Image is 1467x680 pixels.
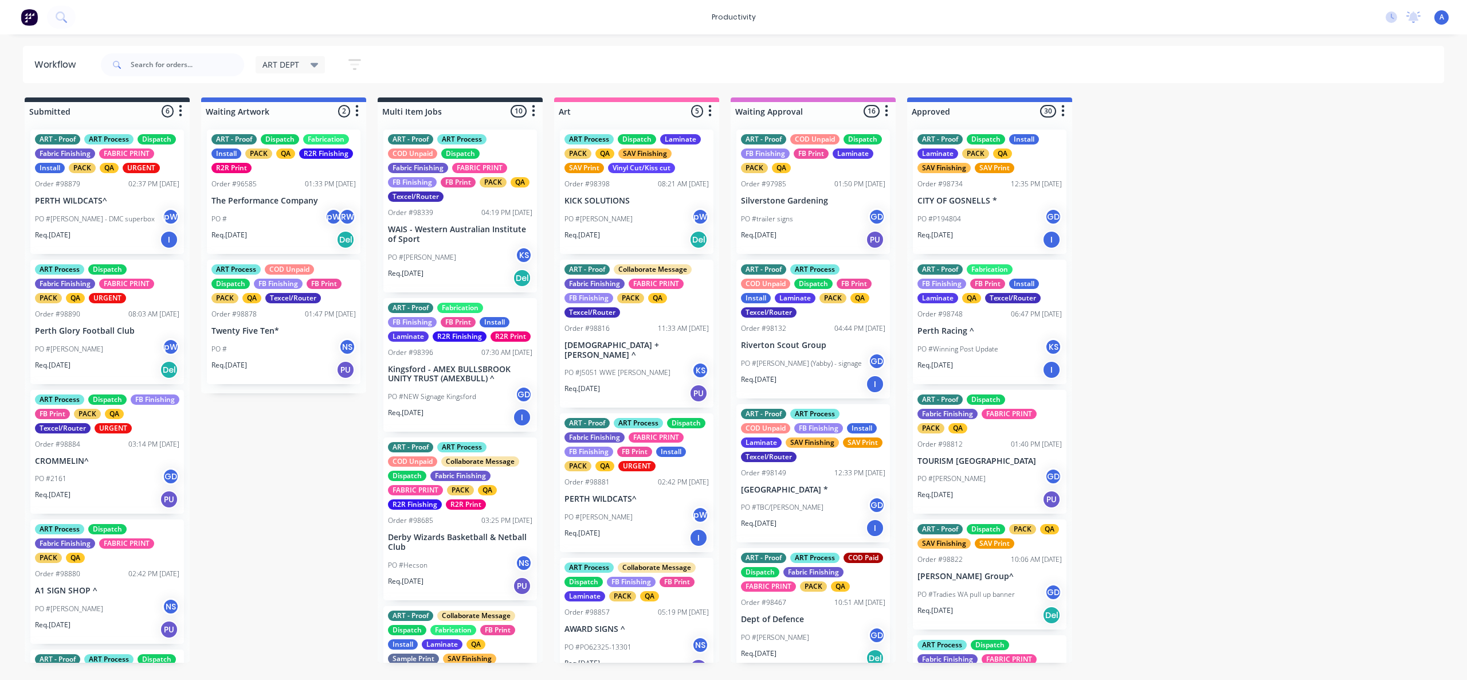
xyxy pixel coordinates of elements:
[1011,439,1062,450] div: 01:40 PM [DATE]
[491,331,531,342] div: R2R Print
[99,279,154,289] div: FABRIC PRINT
[388,177,437,187] div: FB Finishing
[1011,179,1062,189] div: 12:35 PM [DATE]
[35,293,62,303] div: PACK
[265,264,314,275] div: COD Unpaid
[35,490,70,500] p: Req. [DATE]
[388,365,532,384] p: Kingsford - AMEX BULLSBROOK UNITY TRUST (AMEXBULL) ^
[211,230,247,240] p: Req. [DATE]
[689,384,708,402] div: PU
[868,497,885,514] div: GD
[513,269,531,287] div: Del
[741,502,823,513] p: PO #TBC/[PERSON_NAME]
[741,553,786,563] div: ART - Proof
[35,134,80,144] div: ART - Proof
[383,437,537,600] div: ART - ProofART ProcessCOD UnpaidCollaborate MessageDispatchFabric FinishingFABRIC PRINTPACKQAR2R ...
[917,360,953,370] p: Req. [DATE]
[917,538,971,549] div: SAV Finishing
[564,307,620,318] div: Texcel/Router
[962,148,989,159] div: PACK
[162,208,179,225] div: pW
[692,506,709,523] div: pW
[689,230,708,249] div: Del
[480,177,507,187] div: PACK
[917,490,953,500] p: Req. [DATE]
[564,214,633,224] p: PO #[PERSON_NAME]
[564,264,610,275] div: ART - Proof
[100,163,119,173] div: QA
[741,518,776,529] p: Req. [DATE]
[617,447,652,457] div: FB Print
[307,279,342,289] div: FB Print
[847,423,877,433] div: Install
[564,279,625,289] div: Fabric Finishing
[35,423,91,433] div: Texcel/Router
[128,309,179,319] div: 08:03 AM [DATE]
[388,392,476,402] p: PO #NEW Signage Kingsford
[95,423,132,433] div: URGENT
[868,353,885,370] div: GD
[772,163,791,173] div: QA
[614,418,663,428] div: ART Process
[741,423,790,433] div: COD Unpaid
[162,338,179,355] div: pW
[211,214,227,224] p: PO #
[660,134,701,144] div: Laminate
[967,394,1005,405] div: Dispatch
[564,384,600,394] p: Req. [DATE]
[383,130,537,292] div: ART - ProofART ProcessCOD UnpaidDispatchFabric FinishingFABRIC PRINTFB FinishingFB PrintPACKQATex...
[388,347,433,358] div: Order #98396
[339,208,356,225] div: RW
[917,293,958,303] div: Laminate
[1011,309,1062,319] div: 06:47 PM [DATE]
[131,53,244,76] input: Search for orders...
[1009,279,1039,289] div: Install
[336,361,355,379] div: PU
[441,148,480,159] div: Dispatch
[265,293,321,303] div: Texcel/Router
[648,293,667,303] div: QA
[667,418,705,428] div: Dispatch
[211,309,257,319] div: Order #98878
[564,230,600,240] p: Req. [DATE]
[741,307,797,318] div: Texcel/Router
[736,130,890,254] div: ART - ProofCOD UnpaidDispatchFB FinishingFB PrintLaminatePACKQAOrder #9798501:50 PM [DATE]Silvers...
[975,538,1014,549] div: SAV Print
[515,386,532,403] div: GD
[564,512,633,522] p: PO #[PERSON_NAME]
[917,524,963,534] div: ART - Proof
[790,134,840,144] div: COD Unpaid
[741,230,776,240] p: Req. [DATE]
[917,179,963,189] div: Order #98734
[967,134,1005,144] div: Dispatch
[866,230,884,249] div: PU
[336,230,355,249] div: Del
[388,208,433,218] div: Order #98339
[35,439,80,450] div: Order #98884
[21,9,38,26] img: Factory
[790,553,840,563] div: ART Process
[388,471,426,481] div: Dispatch
[962,293,981,303] div: QA
[564,461,591,471] div: PACK
[35,148,95,159] div: Fabric Finishing
[837,279,872,289] div: FB Print
[618,461,656,471] div: URGENT
[35,230,70,240] p: Req. [DATE]
[105,409,124,419] div: QA
[447,485,474,495] div: PACK
[430,471,491,481] div: Fabric Finishing
[975,163,1014,173] div: SAV Print
[162,468,179,485] div: GD
[388,192,444,202] div: Texcel/Router
[446,499,486,510] div: R2R Print
[834,468,885,478] div: 12:33 PM [DATE]
[254,279,303,289] div: FB Finishing
[305,309,356,319] div: 01:47 PM [DATE]
[211,326,356,336] p: Twenty Five Ten*
[388,268,423,279] p: Req. [DATE]
[211,179,257,189] div: Order #96585
[564,528,600,538] p: Req. [DATE]
[913,390,1066,514] div: ART - ProofDispatchFabric FinishingFABRIC PRINTPACKQAOrder #9881201:40 PM [DATE]TOURISM [GEOGRAPH...
[131,394,179,405] div: FB Finishing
